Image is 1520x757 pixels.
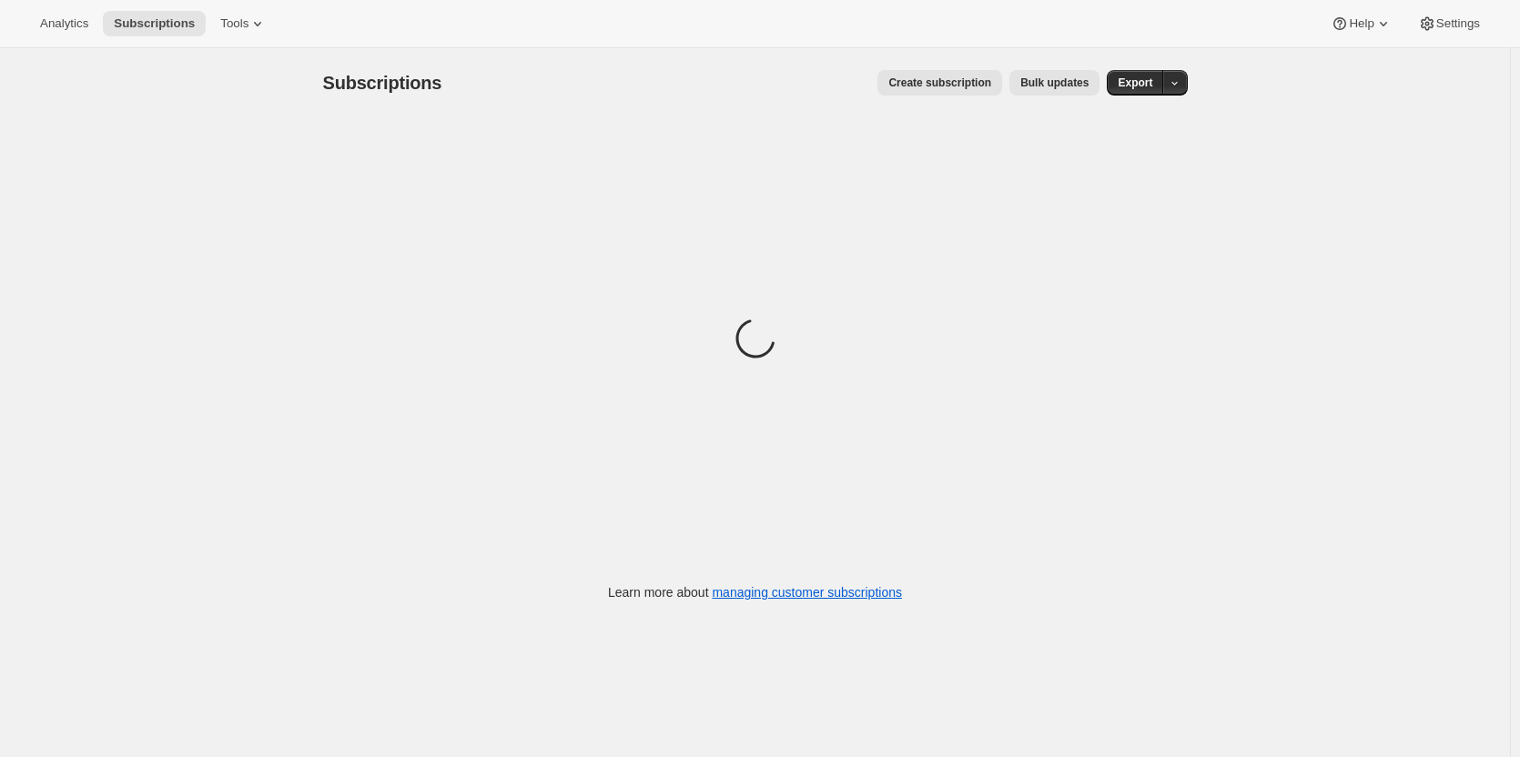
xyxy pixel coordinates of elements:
[1349,16,1373,31] span: Help
[888,76,991,90] span: Create subscription
[1407,11,1491,36] button: Settings
[209,11,278,36] button: Tools
[1436,16,1480,31] span: Settings
[114,16,195,31] span: Subscriptions
[608,583,902,601] p: Learn more about
[40,16,88,31] span: Analytics
[1020,76,1089,90] span: Bulk updates
[220,16,248,31] span: Tools
[1320,11,1403,36] button: Help
[29,11,99,36] button: Analytics
[877,70,1002,96] button: Create subscription
[103,11,206,36] button: Subscriptions
[1009,70,1099,96] button: Bulk updates
[1118,76,1152,90] span: Export
[1107,70,1163,96] button: Export
[712,585,902,600] a: managing customer subscriptions
[323,73,442,93] span: Subscriptions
